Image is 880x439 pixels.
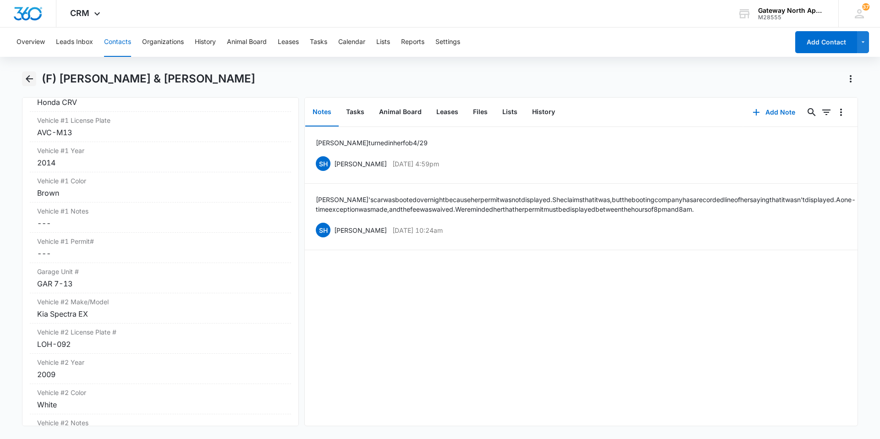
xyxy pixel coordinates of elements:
label: Vehicle #1 Year [37,146,284,155]
dd: --- [37,248,284,259]
label: Vehicle #1 License Plate [37,115,284,125]
div: Kia Spectra EX [37,308,284,319]
div: 2009 [37,369,284,380]
p: [PERSON_NAME]'s car was booted overnight because her permit was not displayed. She claims that it... [316,195,856,214]
div: Vehicle #1 Year2014 [30,142,291,172]
div: 2014 [37,157,284,168]
div: Vehicle #2 Make/ModelKia Spectra EX [30,293,291,324]
label: Vehicle #1 Color [37,176,284,186]
p: [DATE] 10:24am [392,225,443,235]
button: Add Contact [795,31,857,53]
div: Vehicle #2 Year2009 [30,354,291,384]
button: Filters [819,105,834,120]
button: Overview [16,27,45,57]
div: Brown [37,187,284,198]
button: Animal Board [372,98,429,126]
span: SH [316,156,330,171]
h1: (F) [PERSON_NAME] & [PERSON_NAME] [42,72,255,86]
div: Vehicle #1 Notes--- [30,203,291,233]
label: Vehicle #2 Make/Model [37,297,284,307]
button: History [195,27,216,57]
div: LOH-092 [37,339,284,350]
button: Tasks [310,27,327,57]
p: [PERSON_NAME] [334,225,387,235]
div: AVC-M13 [37,127,284,138]
div: Vehicle #1 ColorBrown [30,172,291,203]
button: Files [466,98,495,126]
button: Organizations [142,27,184,57]
button: Add Note [743,101,804,123]
button: Leases [278,27,299,57]
div: account name [758,7,825,14]
button: Leases [429,98,466,126]
div: Garage Unit #GAR 7-13 [30,263,291,293]
div: GAR 7-13 [37,278,284,289]
div: Vehicle #2 ColorWhite [30,384,291,414]
button: Tasks [339,98,372,126]
button: Reports [401,27,424,57]
button: Contacts [104,27,131,57]
dd: --- [37,218,284,229]
button: History [525,98,562,126]
label: Garage Unit # [37,267,284,276]
button: Search... [804,105,819,120]
div: Vehicle #2 License Plate #LOH-092 [30,324,291,354]
div: Honda CRV [37,97,284,108]
div: Vehicle #1 Permit#--- [30,233,291,263]
button: Lists [495,98,525,126]
label: Vehicle #1 Permit# [37,236,284,246]
span: CRM [70,8,89,18]
button: Animal Board [227,27,267,57]
button: Actions [843,71,858,86]
label: Vehicle #2 Color [37,388,284,397]
span: 37 [862,3,869,11]
p: [PERSON_NAME] turned in her fob 4/29 [316,138,428,148]
button: Notes [305,98,339,126]
button: Overflow Menu [834,105,848,120]
label: Vehicle #2 License Plate # [37,327,284,337]
div: Vehicle #1 License PlateAVC-M13 [30,112,291,142]
span: SH [316,223,330,237]
button: Calendar [338,27,365,57]
button: Leads Inbox [56,27,93,57]
label: Vehicle #2 Notes [37,418,284,428]
label: Vehicle #1 Notes [37,206,284,216]
div: notifications count [862,3,869,11]
button: Back [22,71,36,86]
button: Lists [376,27,390,57]
p: [PERSON_NAME] [334,159,387,169]
p: [DATE] 4:59pm [392,159,439,169]
button: Settings [435,27,460,57]
div: account id [758,14,825,21]
div: White [37,399,284,410]
label: Vehicle #2 Year [37,357,284,367]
